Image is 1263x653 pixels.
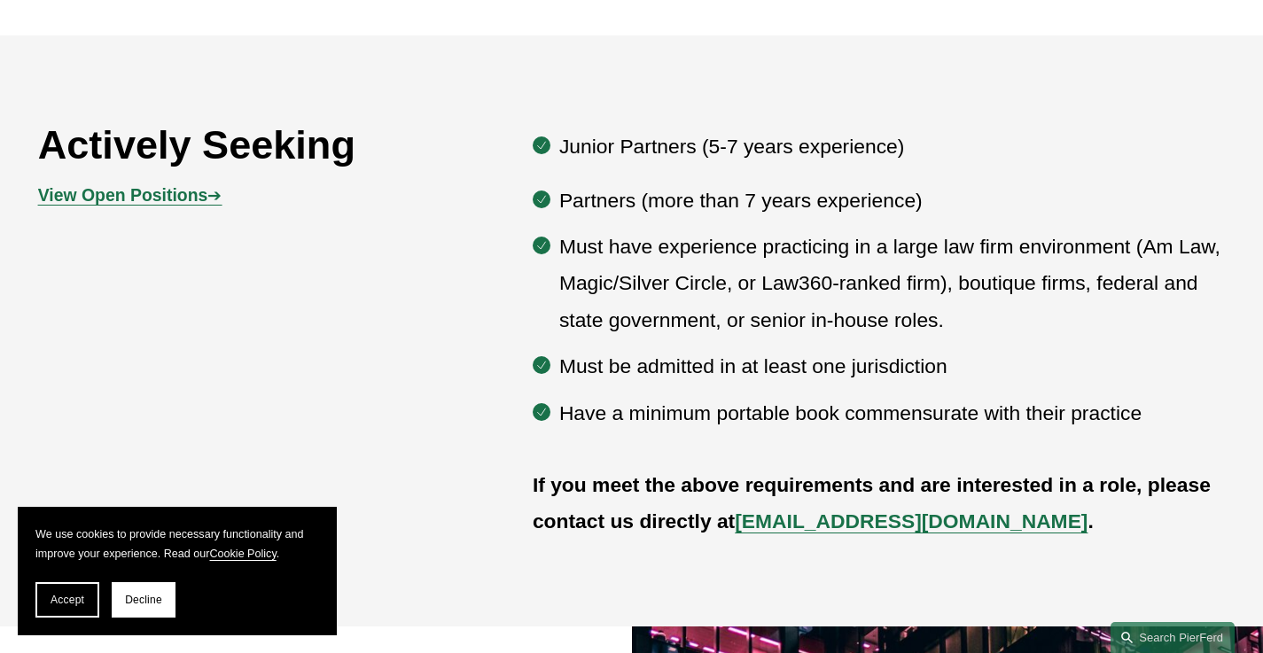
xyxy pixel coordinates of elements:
[559,183,1225,219] p: Partners (more than 7 years experience)
[51,594,84,606] span: Accept
[559,128,1225,165] p: Junior Partners (5-7 years experience)
[533,473,1216,533] strong: If you meet the above requirements and are interested in a role, please contact us directly at
[38,185,222,205] a: View Open Positions➔
[35,525,319,564] p: We use cookies to provide necessary functionality and improve your experience. Read our .
[209,548,276,560] a: Cookie Policy
[38,121,434,170] h2: Actively Seeking
[38,185,222,205] span: ➔
[559,395,1225,431] p: Have a minimum portable book commensurate with their practice
[1088,509,1093,533] strong: .
[1111,622,1235,653] a: Search this site
[559,348,1225,385] p: Must be admitted in at least one jurisdiction
[125,594,162,606] span: Decline
[35,582,99,618] button: Accept
[735,509,1088,533] a: [EMAIL_ADDRESS][DOMAIN_NAME]
[18,507,337,635] section: Cookie banner
[38,185,208,205] strong: View Open Positions
[559,229,1225,338] p: Must have experience practicing in a large law firm environment (Am Law, Magic/Silver Circle, or ...
[112,582,175,618] button: Decline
